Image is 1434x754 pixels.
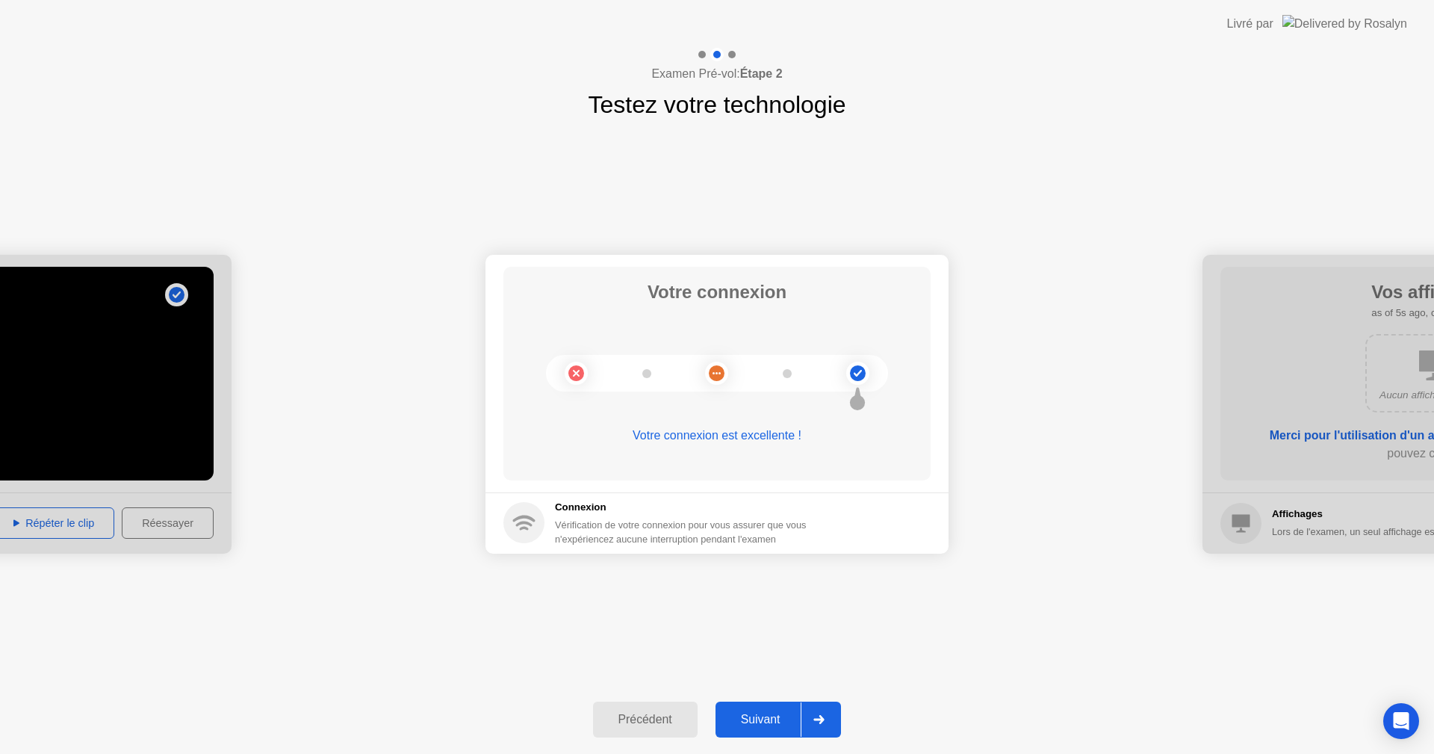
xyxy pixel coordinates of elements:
h1: Votre connexion [648,279,786,306]
div: Vérification de votre connexion pour vous assurer que vous n'expériencez aucune interruption pend... [555,518,807,546]
h1: Testez votre technologie [588,87,845,123]
h4: Examen Pré-vol: [651,65,782,83]
button: Suivant [716,702,842,738]
b: Étape 2 [740,67,783,80]
div: Votre connexion est excellente ! [503,427,931,445]
button: Précédent [593,702,698,738]
div: Précédent [597,713,693,726]
div: Suivant [720,713,801,726]
img: Delivered by Rosalyn [1282,15,1407,32]
h5: Connexion [555,500,807,515]
div: Open Intercom Messenger [1383,703,1419,739]
div: Livré par [1227,15,1273,33]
